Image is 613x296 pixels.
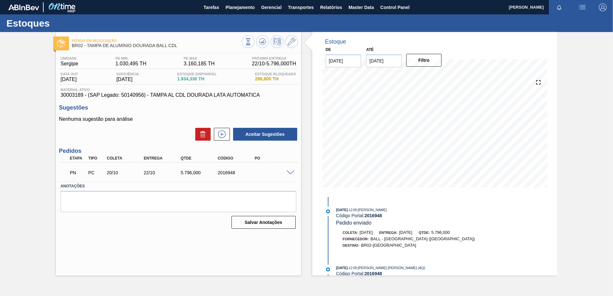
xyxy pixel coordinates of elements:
div: Excluir Sugestões [192,128,211,141]
div: Etapa [68,156,88,160]
div: 2016948 [216,170,257,175]
img: userActions [578,4,586,11]
span: Master Data [348,4,374,11]
span: 286,800 TH [255,77,296,81]
span: 5.796,000 [431,230,450,235]
span: Qtde: [419,231,430,234]
span: Estoque Bloqueado [255,72,296,76]
span: Destino: [343,243,360,247]
span: : [PERSON_NAME] [PERSON_NAME] (AQ) [357,266,425,270]
span: Próxima Entrega [252,56,296,60]
span: Fornecedor: [343,237,369,241]
label: De [326,47,331,52]
h3: Sugestões [59,104,298,111]
span: Coleta: [343,231,358,234]
span: Suficiência [116,72,139,76]
input: dd/mm/yyyy [366,54,402,67]
div: Código Portal: [336,271,488,276]
span: Planejamento [225,4,255,11]
div: Estoque [325,38,346,45]
strong: 2016948 [365,271,382,276]
span: Tarefas [204,4,219,11]
div: Entrega [142,156,183,160]
span: BR02 - TAMPA DE ALUMÍNIO DOURADA BALL CDL [72,43,242,48]
span: [DATE] [116,77,139,82]
button: Atualizar Gráfico [256,35,269,48]
span: : [PERSON_NAME] [357,208,387,212]
button: Filtro [406,54,442,67]
span: Data out [61,72,78,76]
p: PN [70,170,86,175]
span: 1.934,330 TH [177,77,217,81]
img: Logout [599,4,607,11]
div: Pedido em Negociação [68,166,88,180]
div: Aceitar Sugestões [230,127,298,141]
button: Ir ao Master Data / Geral [285,35,298,48]
span: Pedido enviado [336,220,371,226]
h1: Estoques [6,20,120,27]
span: [DATE] [336,208,348,212]
div: Coleta [105,156,147,160]
span: - 12:09 [348,266,357,270]
span: [DATE] [360,230,373,235]
span: 22/10 - 5.796,000 TH [252,61,296,67]
label: Anotações [61,182,296,191]
button: Salvar Anotações [231,216,296,229]
span: Estoque Disponível [177,72,217,76]
img: atual [326,267,330,271]
span: Pedido em Negociação [72,39,242,43]
button: Notificações [549,3,569,12]
strong: 2016948 [365,213,382,218]
span: BR02-[GEOGRAPHIC_DATA] [361,243,416,248]
span: Sergipe [61,61,78,67]
span: Unidade [61,56,78,60]
div: Qtde [179,156,221,160]
span: Transportes [288,4,314,11]
span: PE MIN [115,56,147,60]
div: 5.796,000 [179,170,221,175]
span: Gerencial [261,4,281,11]
h3: Pedidos [59,148,298,154]
button: Programar Estoque [271,35,283,48]
div: 22/10/2025 [142,170,183,175]
span: - 12:09 [348,208,357,212]
img: atual [326,210,330,213]
div: Nova sugestão [211,128,230,141]
span: [DATE] [336,266,348,270]
span: [DATE] [399,230,412,235]
input: dd/mm/yyyy [326,54,361,67]
p: Nenhuma sugestão para análise [59,116,298,122]
label: Até [366,47,374,52]
button: Visão Geral dos Estoques [242,35,255,48]
span: 1.030,495 TH [115,61,147,67]
span: 30003189 - (SAP Legado: 50140956) - TAMPA AL CDL DOURADA LATA AUTOMATICA [61,92,296,98]
span: PE MAX [184,56,215,60]
span: Relatórios [320,4,342,11]
span: Material ativo [61,88,296,92]
div: Código [216,156,257,160]
span: 3.160,185 TH [184,61,215,67]
span: [DATE] [61,77,78,82]
span: Entrega: [379,231,398,234]
span: Control Panel [380,4,409,11]
button: Aceitar Sugestões [233,128,297,141]
div: Pedido de Compra [87,170,106,175]
span: BALL - [GEOGRAPHIC_DATA] ([GEOGRAPHIC_DATA]) [370,236,475,241]
img: TNhmsLtSVTkK8tSr43FrP2fwEKptu5GPRR3wAAAABJRU5ErkJggg== [8,4,39,10]
div: PO [253,156,294,160]
div: 20/10/2025 [105,170,147,175]
img: Ícone [57,39,65,47]
div: Tipo [87,156,106,160]
div: Código Portal: [336,213,488,218]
